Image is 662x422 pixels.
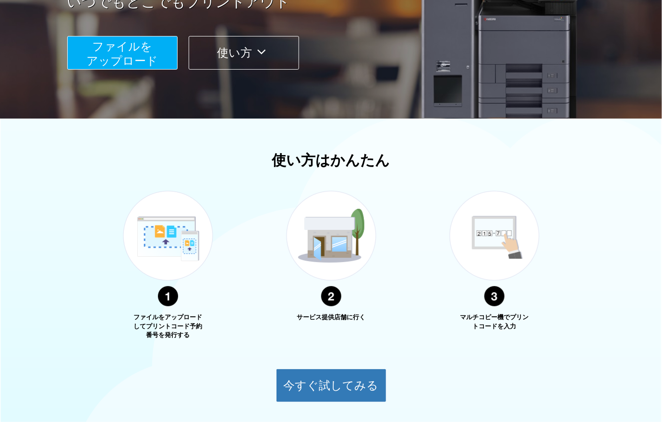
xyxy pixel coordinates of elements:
p: マルチコピー機でプリントコードを入力 [458,313,530,331]
button: ファイルを​​アップロード [67,36,178,70]
button: 今すぐ試してみる [276,369,386,402]
span: ファイルを ​​アップロード [86,40,158,67]
p: ファイルをアップロードしてプリントコード予約番号を発行する [132,313,204,340]
p: サービス提供店舗に行く [295,313,367,322]
button: 使い方 [189,36,299,70]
